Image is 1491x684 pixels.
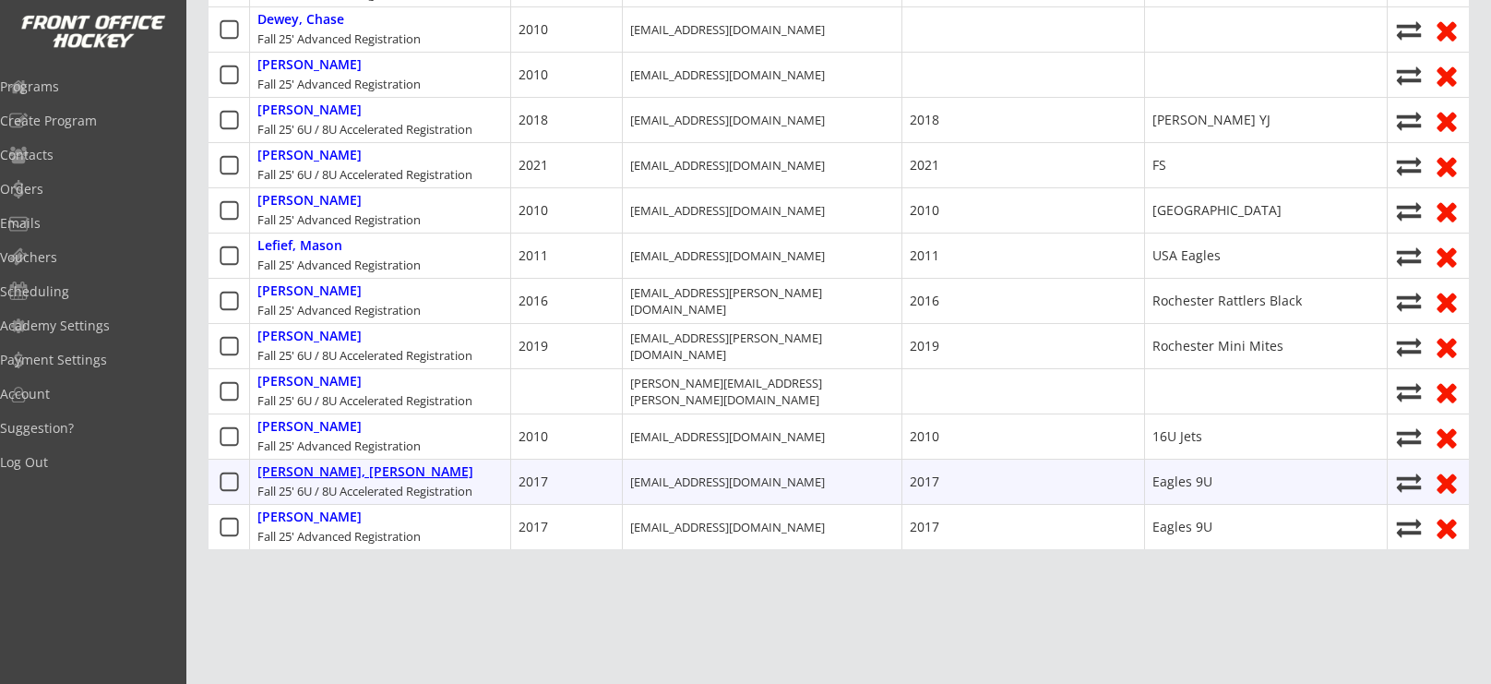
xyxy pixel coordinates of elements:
[1432,242,1461,270] button: Remove from roster (no refund)
[257,483,472,499] div: Fall 25' 6U / 8U Accelerated Registration
[257,257,421,273] div: Fall 25' Advanced Registration
[910,337,939,355] div: 2019
[519,427,548,446] div: 2010
[1432,513,1461,542] button: Remove from roster (no refund)
[630,66,825,83] div: [EMAIL_ADDRESS][DOMAIN_NAME]
[1152,473,1212,491] div: Eagles 9U
[257,30,421,47] div: Fall 25' Advanced Registration
[257,57,362,73] div: [PERSON_NAME]
[257,528,421,545] div: Fall 25' Advanced Registration
[257,464,473,480] div: [PERSON_NAME], [PERSON_NAME]
[257,302,421,318] div: Fall 25' Advanced Registration
[1432,378,1461,406] button: Remove from roster (no refund)
[257,12,344,28] div: Dewey, Chase
[1432,16,1461,44] button: Remove from roster (no refund)
[1395,63,1423,88] button: Move player
[519,156,548,174] div: 2021
[630,157,825,174] div: [EMAIL_ADDRESS][DOMAIN_NAME]
[1152,201,1282,220] div: [GEOGRAPHIC_DATA]
[1395,198,1423,223] button: Move player
[910,246,939,265] div: 2011
[20,15,166,49] img: FOH%20White%20Logo%20Transparent.png
[519,292,548,310] div: 2016
[1432,332,1461,361] button: Remove from roster (no refund)
[1432,423,1461,451] button: Remove from roster (no refund)
[1395,153,1423,178] button: Move player
[519,473,548,491] div: 2017
[257,193,362,209] div: [PERSON_NAME]
[1432,197,1461,225] button: Remove from roster (no refund)
[519,111,548,129] div: 2018
[1395,334,1423,359] button: Move player
[1152,156,1166,174] div: FS
[1395,515,1423,540] button: Move player
[257,329,362,344] div: [PERSON_NAME]
[910,473,939,491] div: 2017
[257,102,362,118] div: [PERSON_NAME]
[257,211,421,228] div: Fall 25' Advanced Registration
[257,166,472,183] div: Fall 25' 6U / 8U Accelerated Registration
[1395,18,1423,42] button: Move player
[630,375,894,408] div: [PERSON_NAME][EMAIL_ADDRESS][PERSON_NAME][DOMAIN_NAME]
[1395,244,1423,269] button: Move player
[1432,106,1461,135] button: Remove from roster (no refund)
[257,283,362,299] div: [PERSON_NAME]
[1152,111,1270,129] div: [PERSON_NAME] YJ
[1432,151,1461,180] button: Remove from roster (no refund)
[257,76,421,92] div: Fall 25' Advanced Registration
[1152,292,1302,310] div: Rochester Rattlers Black
[257,392,472,409] div: Fall 25' 6U / 8U Accelerated Registration
[630,112,825,128] div: [EMAIL_ADDRESS][DOMAIN_NAME]
[1152,427,1202,446] div: 16U Jets
[1152,246,1221,265] div: USA Eagles
[910,156,939,174] div: 2021
[1432,468,1461,497] button: Remove from roster (no refund)
[1152,518,1212,536] div: Eagles 9U
[910,427,939,446] div: 2010
[519,66,548,84] div: 2010
[1395,470,1423,495] button: Move player
[910,292,939,310] div: 2016
[519,518,548,536] div: 2017
[630,21,825,38] div: [EMAIL_ADDRESS][DOMAIN_NAME]
[1395,425,1423,450] button: Move player
[1395,289,1423,314] button: Move player
[257,438,421,454] div: Fall 25' Advanced Registration
[257,347,472,364] div: Fall 25' 6U / 8U Accelerated Registration
[257,121,472,138] div: Fall 25' 6U / 8U Accelerated Registration
[1432,61,1461,90] button: Remove from roster (no refund)
[257,374,362,390] div: [PERSON_NAME]
[519,201,548,220] div: 2010
[519,246,548,265] div: 2011
[630,247,825,264] div: [EMAIL_ADDRESS][DOMAIN_NAME]
[630,428,825,445] div: [EMAIL_ADDRESS][DOMAIN_NAME]
[630,474,825,490] div: [EMAIL_ADDRESS][DOMAIN_NAME]
[257,238,342,254] div: Lefief, Mason
[257,510,362,525] div: [PERSON_NAME]
[257,419,362,435] div: [PERSON_NAME]
[519,337,548,355] div: 2019
[1152,337,1283,355] div: Rochester Mini Mites
[257,148,362,163] div: [PERSON_NAME]
[630,330,894,363] div: [EMAIL_ADDRESS][PERSON_NAME][DOMAIN_NAME]
[910,111,939,129] div: 2018
[910,518,939,536] div: 2017
[1395,108,1423,133] button: Move player
[910,201,939,220] div: 2010
[1432,287,1461,316] button: Remove from roster (no refund)
[630,519,825,535] div: [EMAIL_ADDRESS][DOMAIN_NAME]
[1395,379,1423,404] button: Move player
[630,284,894,318] div: [EMAIL_ADDRESS][PERSON_NAME][DOMAIN_NAME]
[519,20,548,39] div: 2010
[630,202,825,219] div: [EMAIL_ADDRESS][DOMAIN_NAME]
